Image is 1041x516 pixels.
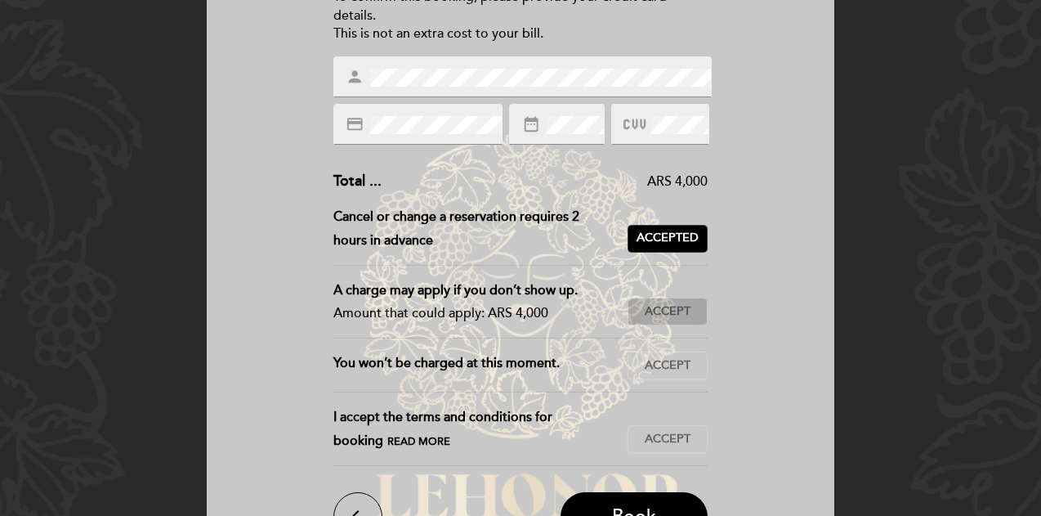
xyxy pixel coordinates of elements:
[382,173,708,191] div: ARS 4,000
[333,406,628,453] div: I accept the terms and conditions for booking
[645,303,690,321] span: Accept
[333,205,628,253] div: Cancel or change a reservation requires 2 hours in advance
[346,68,364,86] i: person
[645,357,690,375] span: Accept
[333,302,615,325] div: Amount that could apply: ARS 4,000
[333,172,382,190] span: Total ...
[346,115,364,133] i: credit_card
[637,230,699,247] span: Accepted
[387,435,450,448] span: Read more
[628,425,708,453] button: Accept
[645,431,690,448] span: Accept
[628,298,708,325] button: Accept
[628,352,708,379] button: Accept
[333,352,628,379] div: You won’t be charged at this moment.
[333,279,615,303] div: A charge may apply if you don’t show up.
[522,115,540,133] i: date_range
[628,225,708,253] button: Accepted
